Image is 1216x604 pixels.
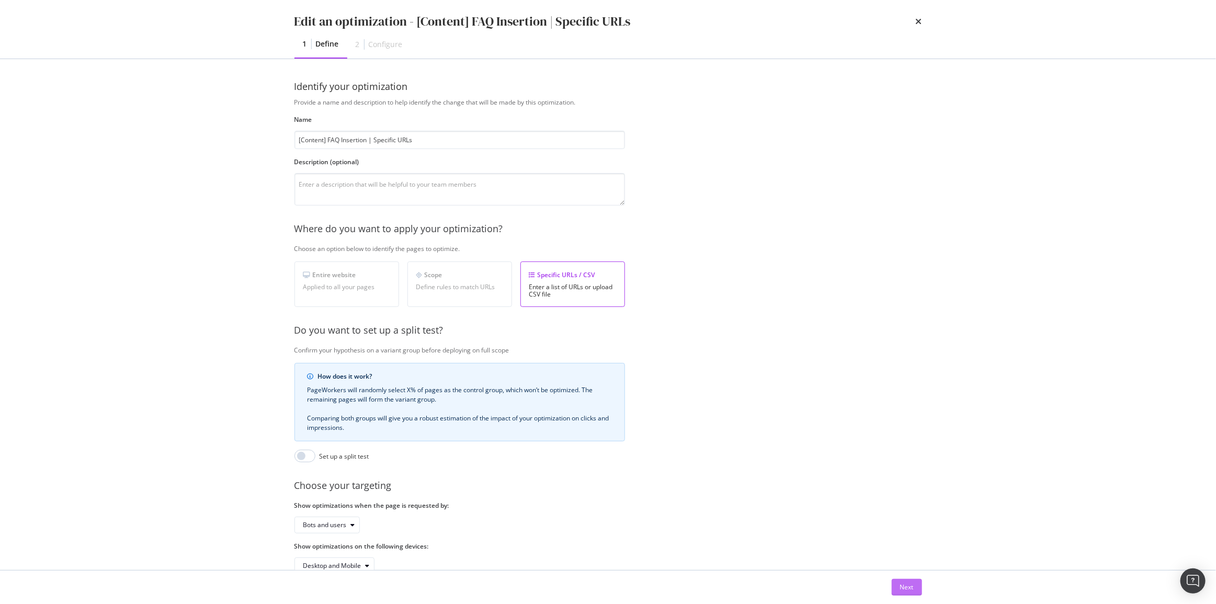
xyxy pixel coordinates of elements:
div: times [916,13,922,30]
label: Name [294,115,625,124]
div: Confirm your hypothesis on a variant group before deploying on full scope [294,346,974,355]
div: Choose an option below to identify the pages to optimize. [294,244,974,253]
div: PageWorkers will randomly select X% of pages as the control group, which won’t be optimized. The ... [308,385,612,432]
div: Define rules to match URLs [416,283,503,291]
label: Description (optional) [294,157,625,166]
div: Desktop and Mobile [303,563,361,569]
div: Enter a list of URLs or upload CSV file [529,283,616,298]
div: Applied to all your pages [303,283,390,291]
button: Desktop and Mobile [294,557,374,574]
div: Entire website [303,270,390,279]
div: Scope [416,270,503,279]
div: Open Intercom Messenger [1180,568,1206,594]
div: Edit an optimization - [Content] FAQ Insertion | Specific URLs [294,13,631,30]
div: How does it work? [318,372,612,381]
label: Show optimizations on the following devices: [294,542,625,551]
div: Where do you want to apply your optimization? [294,222,974,236]
div: Choose your targeting [294,479,974,493]
div: Specific URLs / CSV [529,270,616,279]
div: Bots and users [303,522,347,528]
div: Identify your optimization [294,80,922,94]
div: Do you want to set up a split test? [294,324,974,337]
div: 2 [356,39,360,50]
div: Provide a name and description to help identify the change that will be made by this optimization. [294,98,974,107]
button: Next [892,579,922,596]
div: Next [900,583,914,591]
div: 1 [303,39,307,49]
div: info banner [294,363,625,441]
div: Configure [369,39,403,50]
div: Set up a split test [320,452,369,461]
input: Enter an optimization name to easily find it back [294,131,625,149]
label: Show optimizations when the page is requested by: [294,501,625,510]
div: Define [316,39,339,49]
button: Bots and users [294,517,360,533]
